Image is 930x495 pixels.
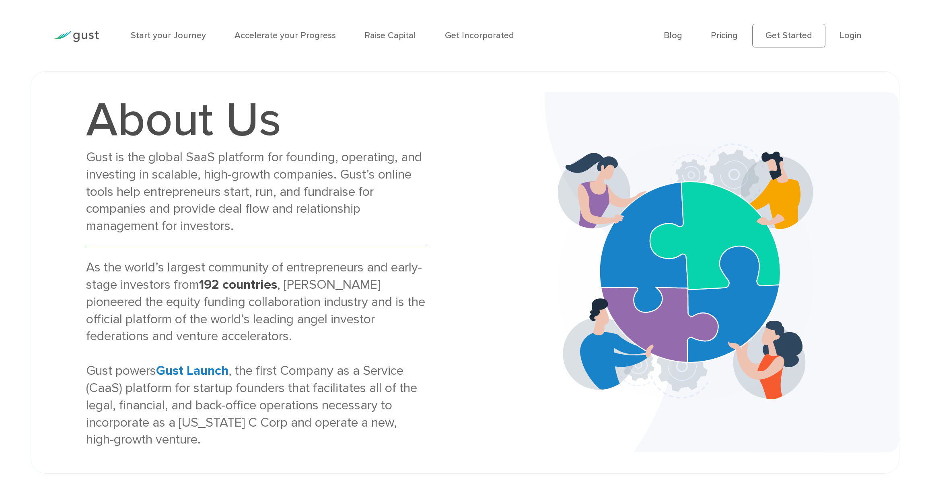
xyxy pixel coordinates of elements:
[131,30,206,41] a: Start your Journey
[156,363,228,378] a: Gust Launch
[445,30,514,41] a: Get Incorporated
[86,259,428,448] div: As the world’s largest community of entrepreneurs and early-stage investors from , [PERSON_NAME] ...
[86,97,428,144] h1: About Us
[752,24,825,47] a: Get Started
[545,92,899,452] img: About Us Banner Bg
[54,31,99,42] img: Gust Logo
[86,149,428,235] div: Gust is the global SaaS platform for founding, operating, and investing in scalable, high-growth ...
[664,30,682,41] a: Blog
[839,30,862,41] a: Login
[711,30,738,41] a: Pricing
[199,277,277,292] strong: 192 countries
[235,30,336,41] a: Accelerate your Progress
[364,30,416,41] a: Raise Capital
